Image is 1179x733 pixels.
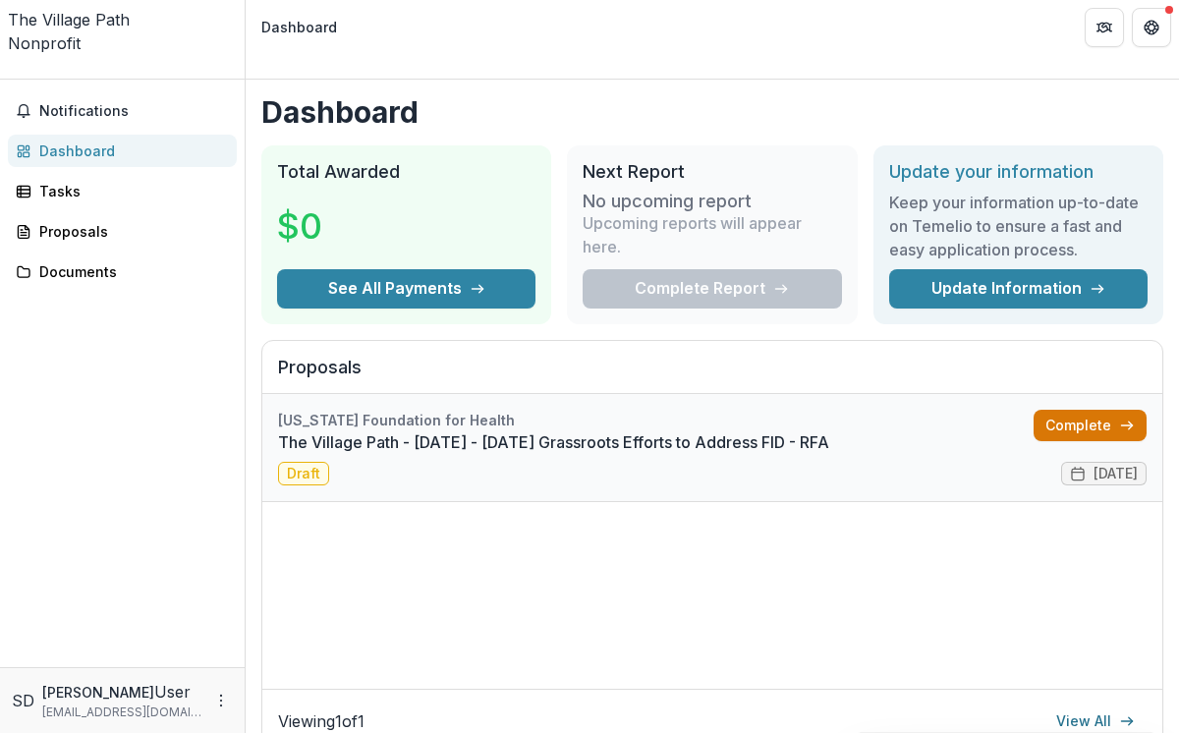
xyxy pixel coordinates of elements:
[8,33,81,53] span: Nonprofit
[12,689,34,712] div: Shante Duncan
[8,8,237,31] div: The Village Path
[39,261,221,282] div: Documents
[8,135,237,167] a: Dashboard
[278,709,365,733] p: Viewing 1 of 1
[42,704,201,721] p: [EMAIL_ADDRESS][DOMAIN_NAME]
[8,95,237,127] button: Notifications
[39,141,221,161] div: Dashboard
[1034,410,1147,441] a: Complete
[39,221,221,242] div: Proposals
[8,255,237,288] a: Documents
[1132,8,1171,47] button: Get Help
[889,161,1148,183] h2: Update your information
[583,211,841,258] p: Upcoming reports will appear here.
[277,161,535,183] h2: Total Awarded
[8,175,237,207] a: Tasks
[209,689,233,712] button: More
[39,103,229,120] span: Notifications
[278,357,1147,394] h2: Proposals
[42,682,154,703] p: [PERSON_NAME]
[277,199,322,253] h3: $0
[583,161,841,183] h2: Next Report
[39,181,221,201] div: Tasks
[261,94,1163,130] h1: Dashboard
[889,191,1148,261] h3: Keep your information up-to-date on Temelio to ensure a fast and easy application process.
[889,269,1148,309] a: Update Information
[278,430,1034,454] a: The Village Path - [DATE] - [DATE] Grassroots Efforts to Address FID - RFA
[277,269,535,309] button: See All Payments
[261,17,337,37] div: Dashboard
[583,191,752,212] h3: No upcoming report
[253,13,345,41] nav: breadcrumb
[1085,8,1124,47] button: Partners
[154,680,191,704] p: User
[8,215,237,248] a: Proposals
